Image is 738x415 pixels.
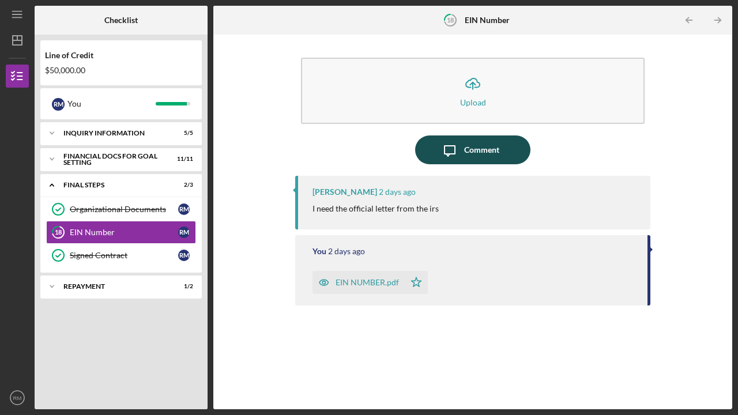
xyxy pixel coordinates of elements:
[465,16,510,25] b: EIN Number
[415,135,530,164] button: Comment
[52,98,65,111] div: R M
[312,271,428,294] button: EIN NUMBER.pdf
[63,130,164,137] div: INQUIRY INFORMATION
[46,244,196,267] a: Signed ContractRM
[460,98,486,107] div: Upload
[178,203,190,215] div: R M
[178,227,190,238] div: R M
[63,153,164,166] div: Financial Docs for Goal Setting
[45,66,197,75] div: $50,000.00
[67,94,156,114] div: You
[172,130,193,137] div: 5 / 5
[328,247,365,256] time: 2025-10-07 18:33
[301,58,645,124] button: Upload
[46,221,196,244] a: 18EIN NumberRM
[312,187,377,197] div: [PERSON_NAME]
[63,182,164,188] div: FINAL STEPS
[178,250,190,261] div: R M
[70,251,178,260] div: Signed Contract
[464,135,499,164] div: Comment
[104,16,138,25] b: Checklist
[63,283,164,290] div: Repayment
[379,187,416,197] time: 2025-10-07 18:48
[447,16,454,24] tspan: 18
[312,247,326,256] div: You
[172,283,193,290] div: 1 / 2
[172,156,193,163] div: 11 / 11
[55,229,62,236] tspan: 18
[46,198,196,221] a: Organizational DocumentsRM
[6,386,29,409] button: RM
[13,395,22,401] text: RM
[312,202,439,215] p: I need the official letter from the irs
[45,51,197,60] div: Line of Credit
[70,228,178,237] div: EIN Number
[172,182,193,188] div: 2 / 3
[336,278,399,287] div: EIN NUMBER.pdf
[70,205,178,214] div: Organizational Documents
